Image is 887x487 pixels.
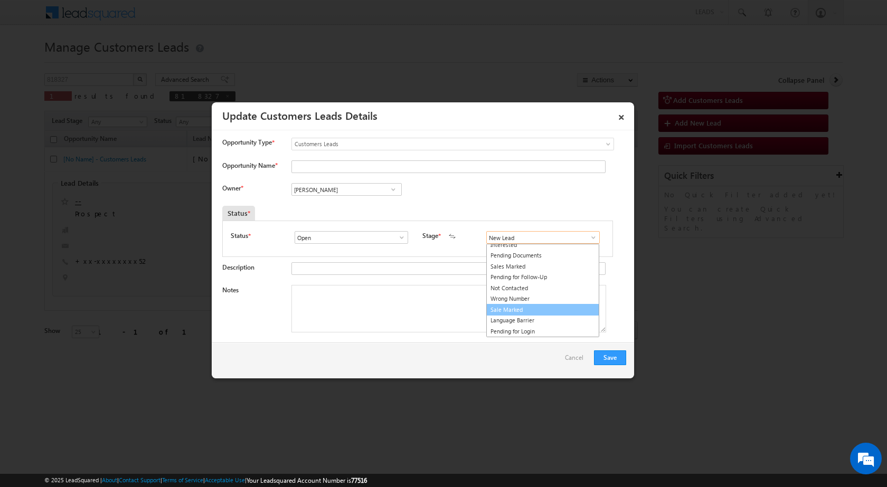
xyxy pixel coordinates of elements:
[295,231,408,244] input: Type to Search
[565,350,589,370] a: Cancel
[584,232,597,243] a: Show All Items
[487,261,599,272] a: Sales Marked
[487,272,599,283] a: Pending for Follow-Up
[392,232,405,243] a: Show All Items
[487,240,599,251] a: Interested
[173,5,199,31] div: Minimize live chat window
[292,139,571,149] span: Customers Leads
[222,138,272,147] span: Opportunity Type
[205,476,245,483] a: Acceptable Use
[487,315,599,326] a: Language Barrier
[222,206,255,221] div: Status
[291,183,402,196] input: Type to Search
[612,106,630,125] a: ×
[144,325,192,339] em: Start Chat
[222,161,277,169] label: Opportunity Name
[119,476,161,483] a: Contact Support
[222,184,243,192] label: Owner
[55,55,177,69] div: Chat with us now
[222,263,254,271] label: Description
[222,286,239,294] label: Notes
[594,350,626,365] button: Save
[486,304,599,316] a: Sale Marked
[487,293,599,304] a: Wrong Number
[162,476,203,483] a: Terms of Service
[14,98,193,316] textarea: Type your message and hit 'Enter'
[222,108,378,122] a: Update Customers Leads Details
[487,326,599,337] a: Pending for Login
[351,476,367,484] span: 77516
[247,476,367,484] span: Your Leadsquared Account Number is
[422,231,438,241] label: Stage
[487,250,599,261] a: Pending Documents
[487,283,599,294] a: Not Contacted
[18,55,44,69] img: d_60004797649_company_0_60004797649
[102,476,117,483] a: About
[231,231,248,241] label: Status
[291,138,614,150] a: Customers Leads
[486,231,600,244] input: Type to Search
[386,184,400,195] a: Show All Items
[44,475,367,485] span: © 2025 LeadSquared | | | | |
